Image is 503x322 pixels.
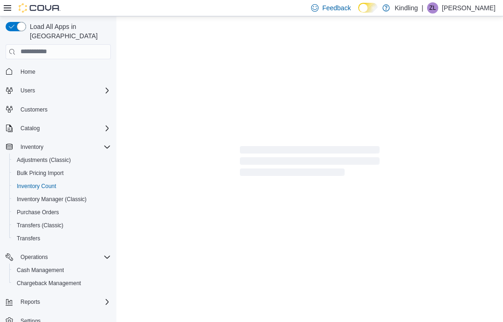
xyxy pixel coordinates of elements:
[13,233,111,244] span: Transfers
[17,141,111,153] span: Inventory
[13,278,85,289] a: Chargeback Management
[13,194,90,205] a: Inventory Manager (Classic)
[17,296,44,308] button: Reports
[2,251,115,264] button: Operations
[2,103,115,116] button: Customers
[2,84,115,97] button: Users
[9,154,115,167] button: Adjustments (Classic)
[13,207,111,218] span: Purchase Orders
[17,266,64,274] span: Cash Management
[2,295,115,308] button: Reports
[9,206,115,219] button: Purchase Orders
[13,154,111,166] span: Adjustments (Classic)
[13,233,44,244] a: Transfers
[13,265,68,276] a: Cash Management
[17,296,111,308] span: Reports
[17,141,47,153] button: Inventory
[17,85,111,96] span: Users
[2,140,115,154] button: Inventory
[13,220,111,231] span: Transfers (Classic)
[240,148,380,178] span: Loading
[17,209,59,216] span: Purchase Orders
[26,22,111,41] span: Load All Apps in [GEOGRAPHIC_DATA]
[20,143,43,151] span: Inventory
[20,253,48,261] span: Operations
[17,156,71,164] span: Adjustments (Classic)
[17,66,39,77] a: Home
[9,193,115,206] button: Inventory Manager (Classic)
[17,169,64,177] span: Bulk Pricing Import
[20,106,48,113] span: Customers
[17,182,56,190] span: Inventory Count
[17,252,52,263] button: Operations
[13,265,111,276] span: Cash Management
[9,264,115,277] button: Cash Management
[17,235,40,242] span: Transfers
[13,154,75,166] a: Adjustments (Classic)
[17,104,111,115] span: Customers
[442,2,496,14] p: [PERSON_NAME]
[20,125,40,132] span: Catalog
[421,2,423,14] p: |
[13,181,60,192] a: Inventory Count
[13,207,63,218] a: Purchase Orders
[429,2,436,14] span: ZL
[20,68,35,76] span: Home
[17,222,63,229] span: Transfers (Classic)
[13,181,111,192] span: Inventory Count
[358,3,378,13] input: Dark Mode
[17,123,111,134] span: Catalog
[322,3,351,13] span: Feedback
[427,2,438,14] div: Zhao Lun Jing
[2,122,115,135] button: Catalog
[13,220,67,231] a: Transfers (Classic)
[13,194,111,205] span: Inventory Manager (Classic)
[9,219,115,232] button: Transfers (Classic)
[17,66,111,77] span: Home
[20,87,35,94] span: Users
[13,168,68,179] a: Bulk Pricing Import
[17,252,111,263] span: Operations
[9,277,115,290] button: Chargeback Management
[13,168,111,179] span: Bulk Pricing Import
[19,3,61,13] img: Cova
[17,280,81,287] span: Chargeback Management
[2,65,115,78] button: Home
[20,298,40,306] span: Reports
[9,232,115,245] button: Transfers
[13,278,111,289] span: Chargeback Management
[17,123,43,134] button: Catalog
[17,85,39,96] button: Users
[9,180,115,193] button: Inventory Count
[17,196,87,203] span: Inventory Manager (Classic)
[394,2,418,14] p: Kindling
[9,167,115,180] button: Bulk Pricing Import
[17,104,51,115] a: Customers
